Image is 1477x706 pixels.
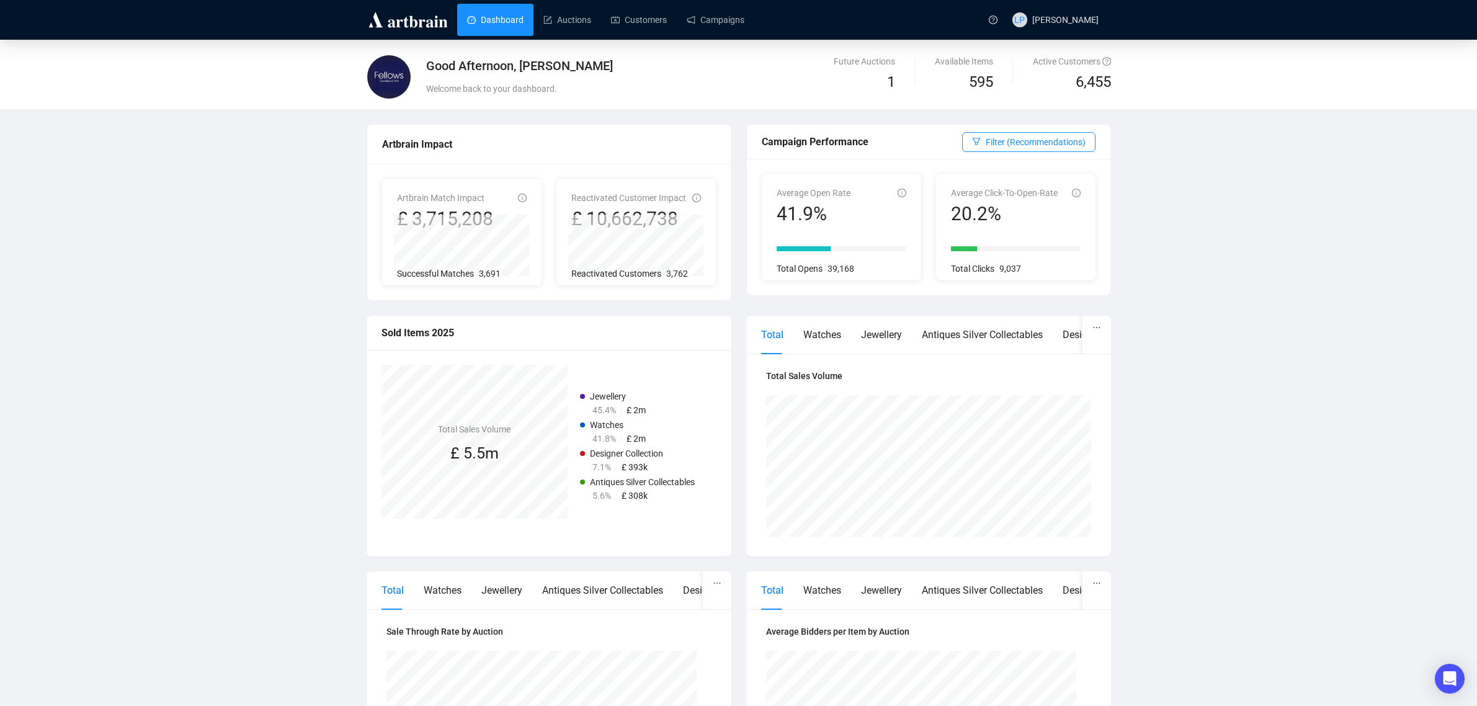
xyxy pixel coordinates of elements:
[951,264,994,274] span: Total Clicks
[590,391,626,401] span: Jewellery
[571,269,661,279] span: Reactivated Customers
[367,10,450,30] img: logo
[543,4,591,36] a: Auctions
[622,462,648,472] span: £ 393k
[861,583,902,598] div: Jewellery
[592,462,611,472] span: 7.1%
[1076,71,1111,94] span: 6,455
[592,491,611,501] span: 5.6%
[424,583,462,598] div: Watches
[898,189,906,197] span: info-circle
[611,4,667,36] a: Customers
[426,82,860,96] div: Welcome back to your dashboard.
[382,325,716,341] div: Sold Items 2025
[777,202,850,226] div: 41.9%
[590,449,663,458] span: Designer Collection
[887,73,895,91] span: 1
[382,136,716,152] div: Artbrain Impact
[1092,579,1101,588] span: ellipsis
[397,207,493,231] div: £ 3,715,208
[766,625,1091,638] h4: Average Bidders per Item by Auction
[703,571,731,595] button: ellipsis
[999,264,1021,274] span: 9,037
[590,420,623,430] span: Watches
[1033,56,1111,66] span: Active Customers
[861,327,902,342] div: Jewellery
[1435,664,1465,694] div: Open Intercom Messenger
[687,4,744,36] a: Campaigns
[777,188,850,198] span: Average Open Rate
[382,583,404,598] div: Total
[692,194,701,202] span: info-circle
[922,327,1043,342] div: Antiques Silver Collectables
[761,327,783,342] div: Total
[1032,15,1099,25] span: [PERSON_NAME]
[426,57,860,74] div: Good Afternoon, [PERSON_NAME]
[479,269,501,279] span: 3,691
[627,405,646,415] span: £ 2m
[1082,316,1111,339] button: ellipsis
[951,202,1058,226] div: 20.2%
[922,583,1043,598] div: Antiques Silver Collectables
[803,327,841,342] div: Watches
[834,55,895,68] div: Future Auctions
[972,137,981,146] span: filter
[622,491,648,501] span: £ 308k
[777,264,823,274] span: Total Opens
[666,269,688,279] span: 3,762
[962,132,1095,152] button: Filter (Recommendations)
[397,269,474,279] span: Successful Matches
[397,193,484,203] span: Artbrain Match Impact
[986,135,1086,149] span: Filter (Recommendations)
[542,583,663,598] div: Antiques Silver Collectables
[571,193,686,203] span: Reactivated Customer Impact
[367,55,411,99] img: 5dc15ca33a5863000c89f455.jpg
[518,194,527,202] span: info-circle
[951,188,1058,198] span: Average Click-To-Open-Rate
[1092,323,1101,332] span: ellipsis
[828,264,854,274] span: 39,168
[592,434,616,444] span: 41.8%
[627,434,646,444] span: £ 2m
[1102,57,1111,66] span: question-circle
[590,477,695,487] span: Antiques Silver Collectables
[761,583,783,598] div: Total
[713,579,721,588] span: ellipsis
[1014,13,1025,27] span: LP
[766,369,1091,383] h4: Total Sales Volume
[762,134,962,150] div: Campaign Performance
[481,583,522,598] div: Jewellery
[803,583,841,598] div: Watches
[450,444,499,462] span: £ 5.5m
[683,583,767,598] div: Designer Collection
[592,405,616,415] span: 45.4%
[571,207,686,231] div: £ 10,662,738
[1063,327,1147,342] div: Designer Collection
[969,73,993,91] span: 595
[1072,189,1081,197] span: info-circle
[467,4,524,36] a: Dashboard
[1082,571,1111,595] button: ellipsis
[386,625,712,638] h4: Sale Through Rate by Auction
[989,16,997,24] span: question-circle
[1063,583,1147,598] div: Designer Collection
[438,422,511,436] h4: Total Sales Volume
[935,55,993,68] div: Available Items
